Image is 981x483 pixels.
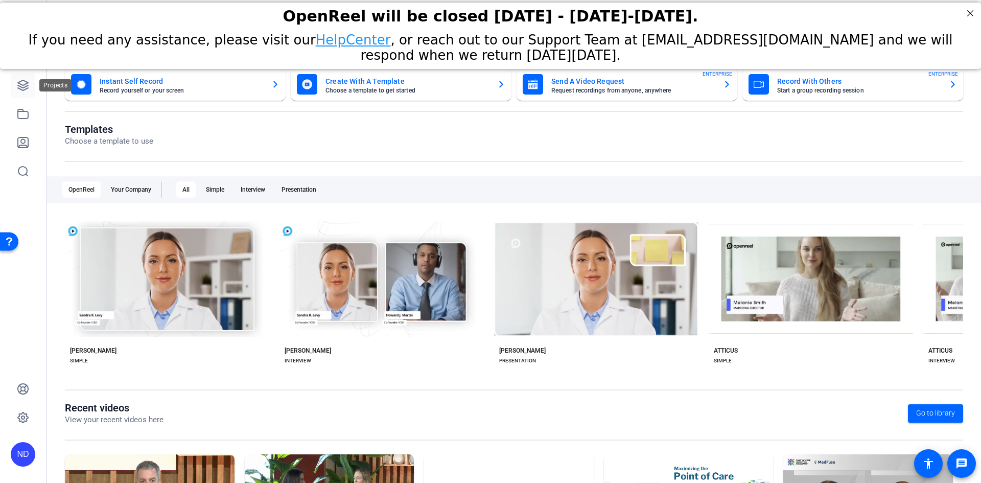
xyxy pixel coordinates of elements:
a: HelpCenter [316,30,391,45]
mat-icon: message [955,457,968,470]
div: [PERSON_NAME] [285,347,331,355]
span: ENTERPRISE [703,70,732,78]
button: Create With A TemplateChoose a template to get started [291,68,511,101]
mat-card-subtitle: Choose a template to get started [325,87,489,94]
mat-card-subtitle: Request recordings from anyone, anywhere [551,87,715,94]
mat-card-title: Create With A Template [325,75,489,87]
div: ATTICUS [714,347,738,355]
div: ND [11,442,35,467]
p: Choose a template to use [65,135,153,147]
mat-card-title: Record With Others [777,75,941,87]
button: Record With OthersStart a group recording sessionENTERPRISE [742,68,963,101]
div: SIMPLE [70,357,88,365]
button: Instant Self RecordRecord yourself or your screen [65,68,286,101]
div: PRESENTATION [499,357,536,365]
span: ENTERPRISE [928,70,958,78]
div: SIMPLE [714,357,732,365]
span: If you need any assistance, please visit our , or reach out to our Support Team at [EMAIL_ADDRESS... [29,30,953,60]
div: Presentation [275,181,322,198]
a: Go to library [908,404,963,423]
mat-card-subtitle: Start a group recording session [777,87,941,94]
div: ATTICUS [928,347,952,355]
div: Projects [39,79,72,91]
div: Simple [200,181,230,198]
button: Send A Video RequestRequest recordings from anyone, anywhereENTERPRISE [517,68,737,101]
mat-card-subtitle: Record yourself or your screen [100,87,263,94]
div: Your Company [105,181,157,198]
span: Go to library [916,408,955,419]
p: View your recent videos here [65,414,163,426]
h1: Recent videos [65,402,163,414]
h1: Templates [65,123,153,135]
div: INTERVIEW [285,357,311,365]
div: All [176,181,196,198]
div: INTERVIEW [928,357,955,365]
div: Interview [235,181,271,198]
div: [PERSON_NAME] [70,347,116,355]
div: OpenReel will be closed [DATE] - [DATE]-[DATE]. [13,5,968,22]
div: [PERSON_NAME] [499,347,546,355]
mat-icon: accessibility [922,457,935,470]
div: OpenReel [62,181,101,198]
mat-card-title: Instant Self Record [100,75,263,87]
mat-card-title: Send A Video Request [551,75,715,87]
